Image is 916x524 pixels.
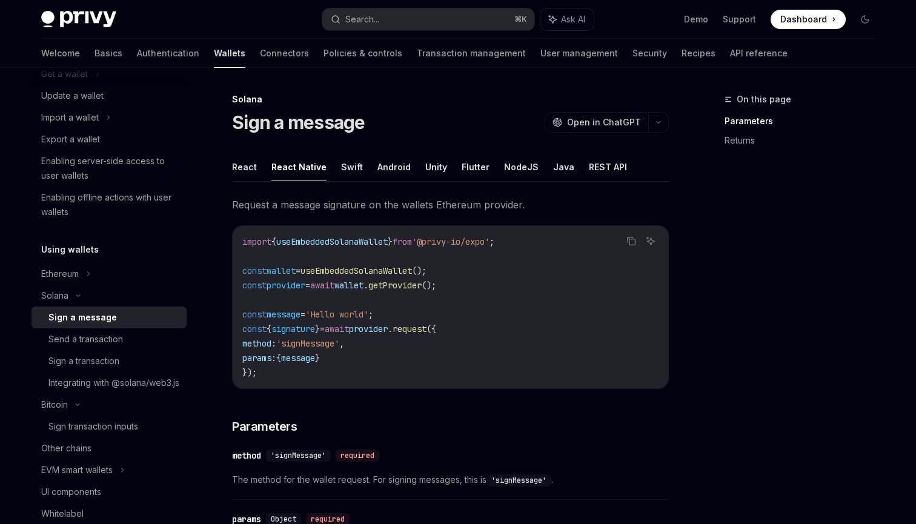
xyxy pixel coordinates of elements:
a: Welcome [41,39,80,68]
img: dark logo [41,11,116,28]
a: Policies & controls [324,39,402,68]
div: Sign transaction inputs [48,419,138,434]
button: Android [377,153,411,181]
span: 'signMessage' [271,451,326,460]
span: { [267,323,271,334]
span: message [267,309,300,320]
span: } [315,353,320,363]
div: Other chains [41,441,91,456]
span: '@privy-io/expo' [412,236,490,247]
span: ({ [426,323,436,334]
span: { [276,353,281,363]
a: Connectors [260,39,309,68]
a: Support [723,13,756,25]
button: Search...⌘K [322,8,534,30]
a: Sign a message [32,307,187,328]
div: Search... [345,12,379,27]
div: Ethereum [41,267,79,281]
span: message [281,353,315,363]
div: method [232,449,261,462]
a: UI components [32,481,187,503]
code: 'signMessage' [486,474,551,486]
a: Enabling server-side access to user wallets [32,150,187,187]
button: Copy the contents from the code block [623,233,639,249]
a: Send a transaction [32,328,187,350]
span: const [242,280,267,291]
a: Sign transaction inputs [32,416,187,437]
span: Ask AI [561,13,585,25]
span: = [296,265,300,276]
span: await [310,280,334,291]
button: Flutter [462,153,490,181]
div: UI components [41,485,101,499]
a: Recipes [682,39,715,68]
span: ; [490,236,494,247]
span: Parameters [232,418,297,435]
span: provider [349,323,388,334]
span: method: [242,338,276,349]
span: , [339,338,344,349]
a: Integrating with @solana/web3.js [32,372,187,394]
div: Update a wallet [41,88,104,103]
div: Sign a message [48,310,117,325]
button: REST API [589,153,627,181]
span: params: [242,353,276,363]
button: Open in ChatGPT [545,112,648,133]
a: Enabling offline actions with user wallets [32,187,187,223]
span: wallet [267,265,296,276]
button: Java [553,153,574,181]
a: Export a wallet [32,128,187,150]
span: } [315,323,320,334]
span: ⌘ K [514,15,527,24]
button: Ask AI [643,233,659,249]
a: User management [540,39,618,68]
h5: Using wallets [41,242,99,257]
div: Send a transaction [48,332,123,347]
span: useEmbeddedSolanaWallet [276,236,388,247]
span: from [393,236,412,247]
div: Enabling offline actions with user wallets [41,190,179,219]
span: The method for the wallet request. For signing messages, this is . [232,473,669,487]
span: . [388,323,393,334]
span: useEmbeddedSolanaWallet [300,265,412,276]
a: Dashboard [771,10,846,29]
span: request [393,323,426,334]
div: Solana [41,288,68,303]
a: API reference [730,39,788,68]
div: Integrating with @solana/web3.js [48,376,179,390]
div: EVM smart wallets [41,463,113,477]
a: Update a wallet [32,85,187,107]
button: Swift [341,153,363,181]
span: = [300,309,305,320]
span: On this page [737,92,791,107]
span: = [305,280,310,291]
a: Other chains [32,437,187,459]
a: Transaction management [417,39,526,68]
div: Solana [232,93,669,105]
span: getProvider [368,280,422,291]
span: const [242,323,267,334]
a: Sign a transaction [32,350,187,372]
span: 'Hello world' [305,309,368,320]
span: await [325,323,349,334]
div: Export a wallet [41,132,100,147]
span: 'signMessage' [276,338,339,349]
button: React [232,153,257,181]
button: Toggle dark mode [855,10,875,29]
a: Wallets [214,39,245,68]
div: Enabling server-side access to user wallets [41,154,179,183]
span: const [242,309,267,320]
a: Basics [95,39,122,68]
span: { [271,236,276,247]
a: Parameters [725,111,884,131]
button: Unity [425,153,447,181]
a: Returns [725,131,884,150]
a: Demo [684,13,708,25]
span: signature [271,323,315,334]
div: Import a wallet [41,110,99,125]
span: (); [412,265,426,276]
h1: Sign a message [232,111,365,133]
span: import [242,236,271,247]
span: wallet [334,280,363,291]
span: const [242,265,267,276]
